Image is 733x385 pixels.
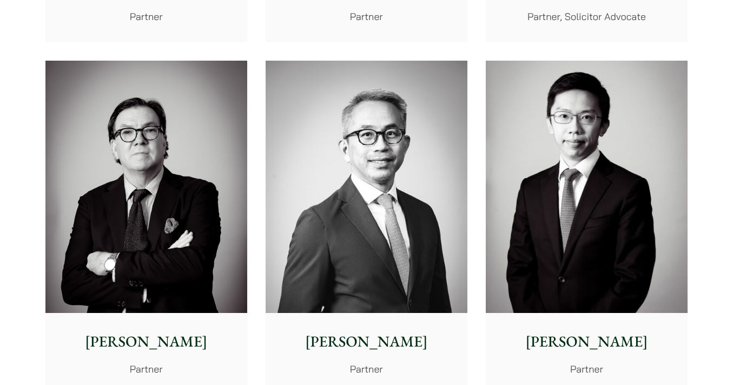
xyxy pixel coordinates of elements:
p: [PERSON_NAME] [494,330,679,353]
img: Henry Ma photo [486,61,688,314]
p: Partner [54,9,239,24]
p: Partner [274,362,459,376]
p: [PERSON_NAME] [54,330,239,353]
p: Partner [54,362,239,376]
p: Partner, Solicitor Advocate [494,9,679,24]
p: Partner [494,362,679,376]
p: Partner [274,9,459,24]
p: [PERSON_NAME] [274,330,459,353]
